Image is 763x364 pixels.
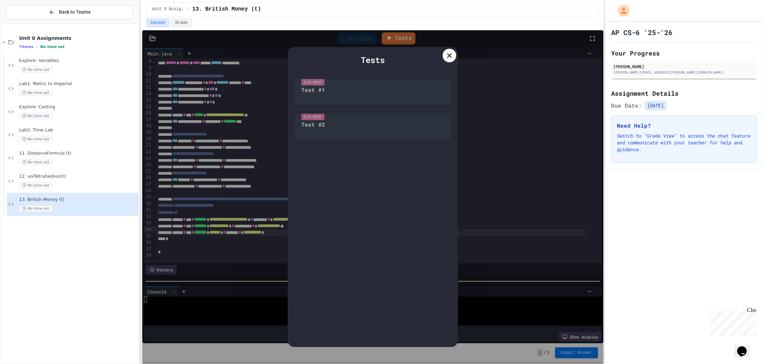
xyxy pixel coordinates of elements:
span: No time set [19,113,52,119]
span: 11. DistanceFormula (t) [19,151,137,156]
button: Grade [171,18,192,27]
span: Back to Teams [59,9,91,16]
div: Tests [295,54,451,66]
button: Back to Teams [6,5,133,19]
div: [PERSON_NAME][EMAIL_ADDRESS][PERSON_NAME][DOMAIN_NAME] [613,70,755,75]
span: No time set [19,66,52,73]
span: [DATE] [645,101,666,110]
span: No time set [19,205,52,212]
span: Lab2: Time Lab [19,127,137,133]
button: Lesson [146,18,170,27]
span: 13. British Money (t) [192,5,261,13]
span: Explore: Variables [19,58,137,64]
span: No time set [40,45,65,49]
div: Chat with us now!Close [3,3,47,43]
span: Due Date: [611,101,642,110]
p: Switch to "Grade View" to access the chat feature and communicate with your teacher for help and ... [617,132,751,153]
span: / [187,6,190,12]
h2: Your Progress [611,48,757,58]
span: Unit 0 Assignments [152,6,185,12]
h2: Assignment Details [611,89,757,98]
span: Unit 0 Assignments [19,35,137,41]
h3: Need Help? [617,122,751,130]
span: No time set [19,90,52,96]
span: 12. volTetrahedron(t) [19,174,137,179]
span: No time set [19,159,52,165]
div: My Account [610,3,632,18]
span: Lab1: Metric to Imperial [19,81,137,87]
span: Explore: Casting [19,104,137,110]
h1: AP CS-6 '25-'26 [611,28,672,37]
span: 7 items [19,45,33,49]
span: 13. British Money (t) [19,197,137,203]
span: No time set [19,182,52,189]
iframe: chat widget [706,307,756,336]
div: [PERSON_NAME] [613,63,755,69]
iframe: chat widget [734,337,756,357]
span: No time set [19,136,52,142]
span: • [36,44,37,49]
